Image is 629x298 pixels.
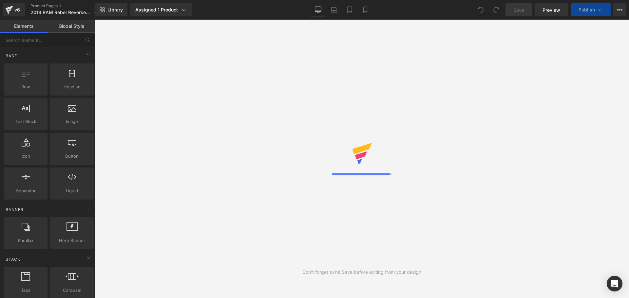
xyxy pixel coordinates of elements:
div: v6 [13,6,21,14]
span: Parallax [6,237,46,244]
button: Publish [571,3,611,16]
a: v6 [3,3,25,16]
span: Button [52,153,92,160]
span: Image [52,118,92,125]
button: Undo [474,3,487,16]
a: New Library [95,3,127,16]
a: Preview [535,3,568,16]
span: Hero Banner [52,237,92,244]
span: Icon [6,153,46,160]
span: 2019 RAM Rebel Reverse Kit [30,10,91,15]
a: Product Pages [30,3,103,9]
button: More [613,3,626,16]
span: Stack [5,256,21,262]
span: Text Block [6,118,46,125]
span: Save [513,7,524,13]
span: Library [107,7,123,13]
a: Laptop [326,3,342,16]
div: Don't forget to hit Save before exiting from your design [302,269,421,276]
span: Heading [52,83,92,90]
span: Base [5,53,18,59]
span: Banner [5,206,24,213]
span: Preview [543,7,560,13]
a: Global Style [48,20,95,33]
a: Mobile [357,3,373,16]
a: Desktop [310,3,326,16]
span: Publish [579,7,595,12]
span: Carousel [52,287,92,294]
span: Row [6,83,46,90]
a: Tablet [342,3,357,16]
span: Liquid [52,187,92,194]
div: Assigned 1 Product [135,7,187,13]
span: Tabs [6,287,46,294]
div: Open Intercom Messenger [607,276,622,291]
button: Redo [490,3,503,16]
span: Separator [6,187,46,194]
